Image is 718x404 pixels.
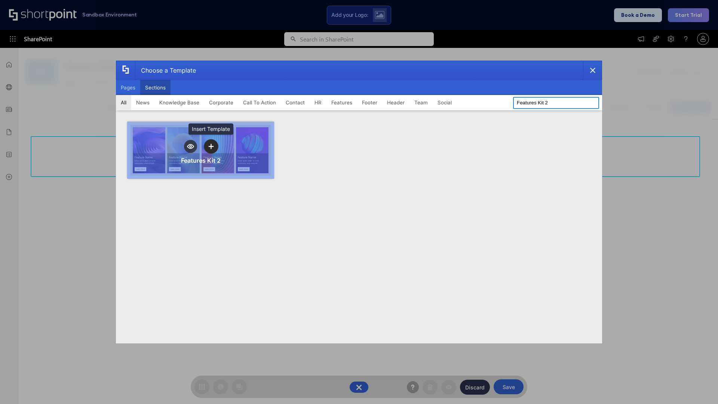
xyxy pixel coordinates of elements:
[409,95,433,110] button: Team
[135,61,196,80] div: Choose a Template
[204,95,238,110] button: Corporate
[326,95,357,110] button: Features
[116,95,131,110] button: All
[181,157,221,164] div: Features Kit 2
[281,95,310,110] button: Contact
[513,97,599,109] input: Search
[140,80,171,95] button: Sections
[154,95,204,110] button: Knowledge Base
[681,368,718,404] iframe: Chat Widget
[310,95,326,110] button: HR
[116,80,140,95] button: Pages
[433,95,457,110] button: Social
[357,95,382,110] button: Footer
[238,95,281,110] button: Call To Action
[382,95,409,110] button: Header
[131,95,154,110] button: News
[116,61,602,343] div: template selector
